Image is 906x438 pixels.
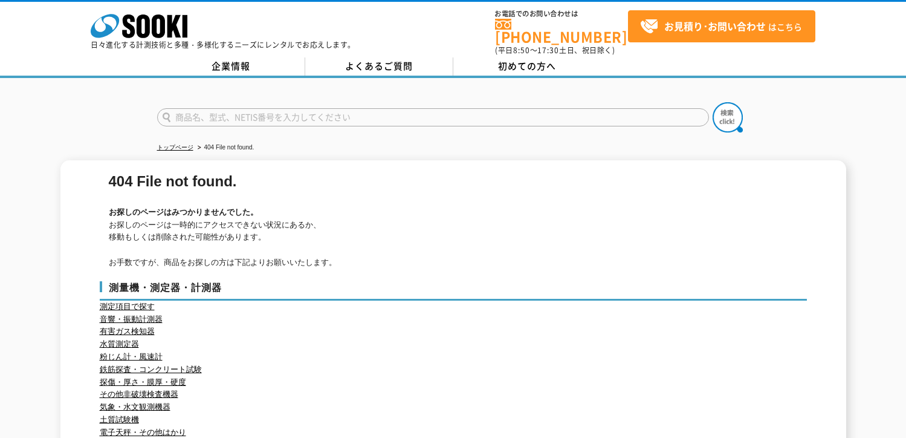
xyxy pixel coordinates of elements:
[100,428,186,437] a: 電子天秤・その他はかり
[157,144,193,151] a: トップページ
[100,327,155,336] a: 有害ガス検知器
[157,108,709,126] input: 商品名、型式、NETIS番号を入力してください
[305,57,453,76] a: よくあるご質問
[100,365,202,374] a: 鉄筋探査・コンクリート試験
[640,18,802,36] span: はこちら
[537,45,559,56] span: 17:30
[495,19,628,44] a: [PHONE_NUMBER]
[100,352,163,361] a: 粉じん計・風速計
[664,19,766,33] strong: お見積り･お問い合わせ
[195,142,254,154] li: 404 File not found.
[513,45,530,56] span: 8:50
[495,10,628,18] span: お電話でのお問い合わせは
[109,219,801,269] p: お探しのページは一時的にアクセスできない状況にあるか、 移動もしくは削除された可能性があります。 お手数ですが、商品をお探しの方は下記よりお願いいたします。
[100,390,178,399] a: その他非破壊検査機器
[100,402,170,411] a: 気象・水文観測機器
[109,175,801,188] h1: 404 File not found.
[453,57,601,76] a: 初めての方へ
[157,57,305,76] a: 企業情報
[100,302,155,311] a: 測定項目で探す
[713,102,743,132] img: btn_search.png
[100,415,139,424] a: 土質試験機
[100,281,807,301] h3: 測量機・測定器・計測器
[100,315,163,324] a: 音響・振動計測器
[100,339,139,348] a: 水質測定器
[495,45,615,56] span: (平日 ～ 土日、祝日除く)
[100,378,186,387] a: 探傷・厚さ・膜厚・硬度
[91,41,355,48] p: 日々進化する計測技術と多種・多様化するニーズにレンタルでお応えします。
[628,10,815,42] a: お見積り･お問い合わせはこちら
[109,206,801,219] h2: お探しのページはみつかりませんでした。
[498,59,556,73] span: 初めての方へ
